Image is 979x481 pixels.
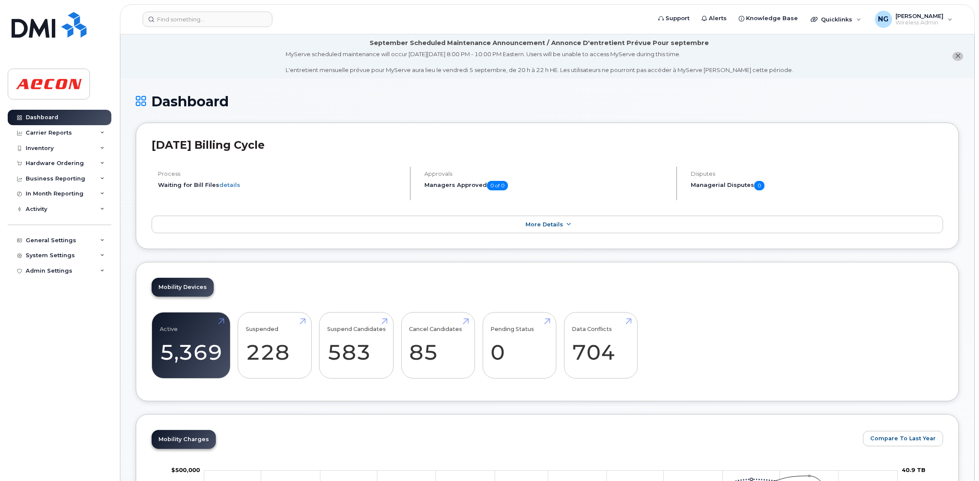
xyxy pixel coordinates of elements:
[863,431,943,446] button: Compare To Last Year
[424,171,669,177] h4: Approvals
[286,50,793,74] div: MyServe scheduled maintenance will occur [DATE][DATE] 8:00 PM - 10:00 PM Eastern. Users will be u...
[754,181,764,190] span: 0
[219,181,240,188] a: details
[572,317,630,374] a: Data Conflicts 704
[152,138,943,151] h2: [DATE] Billing Cycle
[525,221,563,228] span: More Details
[370,39,709,48] div: September Scheduled Maintenance Announcement / Annonce D'entretient Prévue Pour septembre
[246,317,304,374] a: Suspended 228
[160,317,222,374] a: Active 5,369
[171,466,200,473] g: $0
[152,278,214,297] a: Mobility Devices
[158,171,403,177] h4: Process
[327,317,386,374] a: Suspend Candidates 583
[158,181,403,189] li: Waiting for Bill Files
[171,466,200,473] tspan: $500,000
[136,94,959,109] h1: Dashboard
[902,466,925,473] tspan: 40.9 TB
[487,181,508,190] span: 0 of 0
[152,430,216,449] a: Mobility Charges
[691,181,943,190] h5: Managerial Disputes
[490,317,548,374] a: Pending Status 0
[409,317,467,374] a: Cancel Candidates 85
[952,52,963,61] button: close notification
[691,171,943,177] h4: Disputes
[870,434,936,442] span: Compare To Last Year
[424,181,669,190] h5: Managers Approved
